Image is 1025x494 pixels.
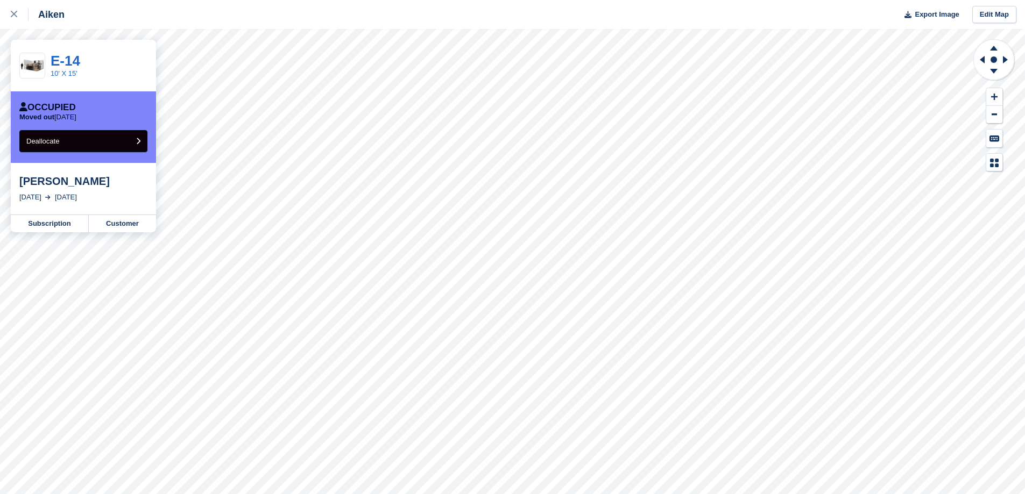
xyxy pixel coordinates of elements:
[19,175,147,188] div: [PERSON_NAME]
[29,8,65,21] div: Aiken
[19,102,76,113] div: Occupied
[11,215,89,232] a: Subscription
[986,130,1002,147] button: Keyboard Shortcuts
[986,106,1002,124] button: Zoom Out
[51,53,80,69] a: E-14
[898,6,959,24] button: Export Image
[19,192,41,203] div: [DATE]
[19,113,54,121] span: Moved out
[55,192,77,203] div: [DATE]
[89,215,156,232] a: Customer
[19,130,147,152] button: Deallocate
[26,137,59,145] span: Deallocate
[972,6,1016,24] a: Edit Map
[915,9,959,20] span: Export Image
[19,113,76,121] p: [DATE]
[986,154,1002,171] button: Map Legend
[20,56,45,75] img: 150-sqft-unit.jpg
[51,69,77,77] a: 10' X 15'
[45,195,51,199] img: arrow-right-light-icn-cde0832a797a2874e46488d9cf13f60e5c3a73dbe684e267c42b8395dfbc2abf.svg
[986,88,1002,106] button: Zoom In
